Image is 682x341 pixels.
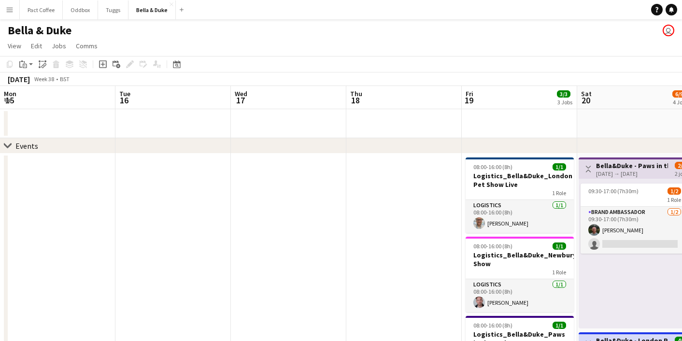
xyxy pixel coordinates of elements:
[48,40,70,52] a: Jobs
[31,42,42,50] span: Edit
[473,242,512,250] span: 08:00-16:00 (8h)
[119,89,130,98] span: Tue
[667,196,681,203] span: 1 Role
[8,74,30,84] div: [DATE]
[552,269,566,276] span: 1 Role
[466,171,574,189] h3: Logistics_Bella&Duke_London Pet Show Live
[466,157,574,233] app-job-card: 08:00-16:00 (8h)1/1Logistics_Bella&Duke_London Pet Show Live1 RoleLogistics1/108:00-16:00 (8h)[PE...
[32,75,56,83] span: Week 38
[76,42,98,50] span: Comms
[72,40,101,52] a: Comms
[466,200,574,233] app-card-role: Logistics1/108:00-16:00 (8h)[PERSON_NAME]
[553,322,566,329] span: 1/1
[4,40,25,52] a: View
[235,89,247,98] span: Wed
[668,187,681,195] span: 1/2
[60,75,70,83] div: BST
[98,0,128,19] button: Tuggs
[464,95,473,106] span: 19
[466,251,574,268] h3: Logistics_Bella&Duke_Newbury Show
[473,322,512,329] span: 08:00-16:00 (8h)
[552,189,566,197] span: 1 Role
[663,25,674,36] app-user-avatar: Chubby Bear
[52,42,66,50] span: Jobs
[20,0,63,19] button: Pact Coffee
[580,95,592,106] span: 20
[349,95,362,106] span: 18
[596,170,668,177] div: [DATE] → [DATE]
[581,89,592,98] span: Sat
[2,95,16,106] span: 15
[233,95,247,106] span: 17
[466,89,473,98] span: Fri
[596,161,668,170] h3: Bella&Duke - Paws in the Park - [GEOGRAPHIC_DATA] [GEOGRAPHIC_DATA]
[557,99,572,106] div: 3 Jobs
[466,237,574,312] app-job-card: 08:00-16:00 (8h)1/1Logistics_Bella&Duke_Newbury Show1 RoleLogistics1/108:00-16:00 (8h)[PERSON_NAME]
[63,0,98,19] button: Oddbox
[350,89,362,98] span: Thu
[557,90,570,98] span: 3/3
[4,89,16,98] span: Mon
[15,141,38,151] div: Events
[8,42,21,50] span: View
[466,279,574,312] app-card-role: Logistics1/108:00-16:00 (8h)[PERSON_NAME]
[27,40,46,52] a: Edit
[128,0,176,19] button: Bella & Duke
[8,23,71,38] h1: Bella & Duke
[588,187,639,195] span: 09:30-17:00 (7h30m)
[553,242,566,250] span: 1/1
[118,95,130,106] span: 16
[473,163,512,170] span: 08:00-16:00 (8h)
[553,163,566,170] span: 1/1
